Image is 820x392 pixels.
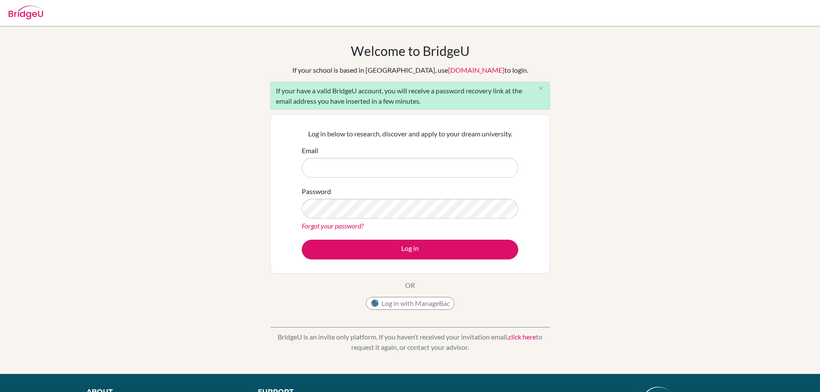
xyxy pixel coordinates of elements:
[538,85,544,92] i: close
[270,332,550,352] p: BridgeU is an invite only platform. If you haven’t received your invitation email, to request it ...
[448,66,504,74] a: [DOMAIN_NAME]
[302,222,364,230] a: Forgot your password?
[351,43,470,59] h1: Welcome to BridgeU
[405,280,415,290] p: OR
[292,65,528,75] div: If your school is based in [GEOGRAPHIC_DATA], use to login.
[9,6,43,19] img: Bridge-U
[302,240,518,259] button: Log in
[270,82,550,110] div: If your have a valid BridgeU account, you will receive a password recovery link at the email addr...
[302,186,331,197] label: Password
[302,129,518,139] p: Log in below to research, discover and apply to your dream university.
[366,297,455,310] button: Log in with ManageBac
[302,145,318,156] label: Email
[508,333,536,341] a: click here
[532,82,550,95] button: Close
